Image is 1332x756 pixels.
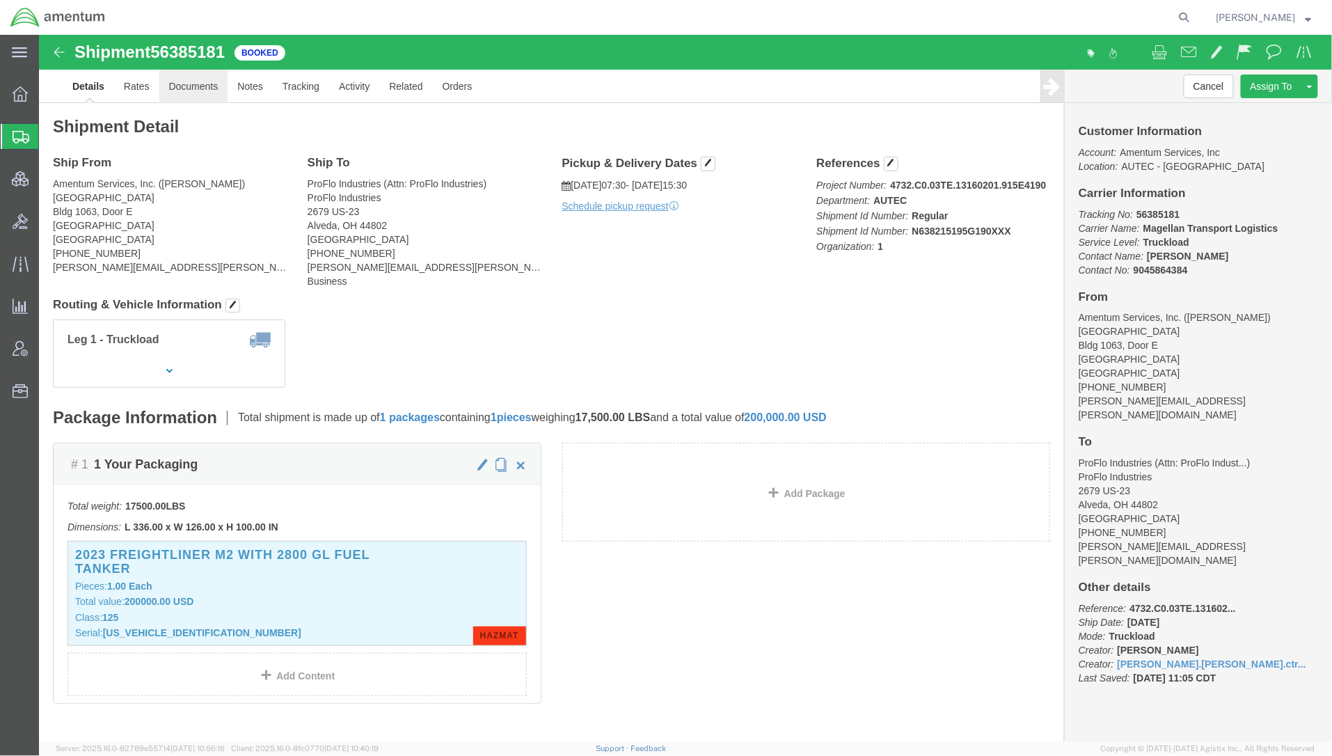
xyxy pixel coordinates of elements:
a: Feedback [631,744,666,753]
iframe: FS Legacy Container [39,35,1332,741]
span: [DATE] 10:56:16 [171,744,225,753]
span: Client: 2025.16.0-8fc0770 [231,744,379,753]
span: [DATE] 10:40:19 [324,744,379,753]
span: Jason Champagne [1216,10,1296,25]
button: [PERSON_NAME] [1216,9,1313,26]
img: logo [10,7,106,28]
span: Server: 2025.16.0-82789e55714 [56,744,225,753]
a: Support [596,744,631,753]
span: Copyright © [DATE]-[DATE] Agistix Inc., All Rights Reserved [1101,743,1315,755]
